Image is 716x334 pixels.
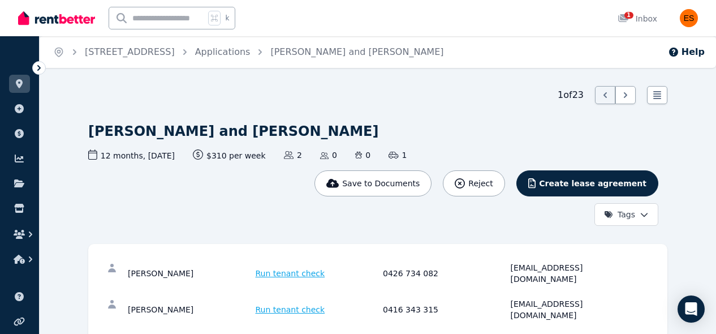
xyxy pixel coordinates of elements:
[225,14,229,23] span: k
[256,304,325,315] span: Run tenant check
[85,46,175,57] a: [STREET_ADDRESS]
[383,298,507,321] div: 0416 343 315
[624,12,633,19] span: 1
[680,9,698,27] img: Evangeline Samoilov
[558,88,584,102] span: 1 of 23
[342,178,420,189] span: Save to Documents
[88,149,175,161] span: 12 months , [DATE]
[511,262,635,285] div: [EMAIL_ADDRESS][DOMAIN_NAME]
[443,170,504,196] button: Reject
[668,45,705,59] button: Help
[256,268,325,279] span: Run tenant check
[128,298,252,321] div: [PERSON_NAME]
[383,262,507,285] div: 0426 734 082
[18,10,95,27] img: RentBetter
[594,203,658,226] button: Tags
[604,209,635,220] span: Tags
[284,149,302,161] span: 2
[389,149,407,161] span: 1
[678,296,705,323] div: Open Intercom Messenger
[516,170,658,196] button: Create lease agreement
[193,149,266,161] span: $310 per week
[468,178,493,189] span: Reject
[511,298,635,321] div: [EMAIL_ADDRESS][DOMAIN_NAME]
[88,122,378,140] h1: [PERSON_NAME] and [PERSON_NAME]
[618,13,657,24] div: Inbox
[270,46,443,57] a: [PERSON_NAME] and [PERSON_NAME]
[195,46,251,57] a: Applications
[40,36,457,68] nav: Breadcrumb
[128,262,252,285] div: [PERSON_NAME]
[539,178,646,189] span: Create lease agreement
[355,149,370,161] span: 0
[320,149,337,161] span: 0
[314,170,432,196] button: Save to Documents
